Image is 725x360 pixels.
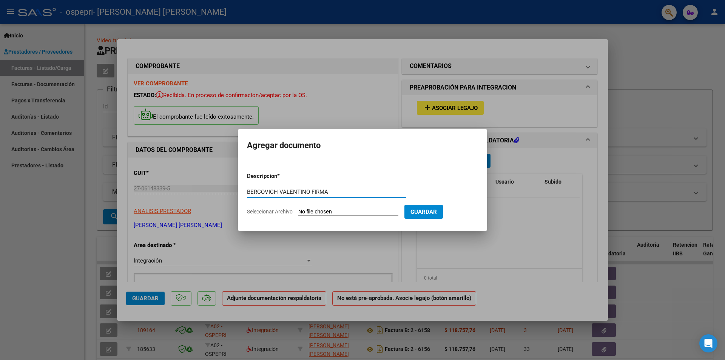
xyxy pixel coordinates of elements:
span: Guardar [410,209,437,215]
p: Descripcion [247,172,316,181]
span: Seleccionar Archivo [247,209,293,215]
div: Open Intercom Messenger [699,334,717,352]
button: Guardar [404,205,443,219]
h2: Agregar documento [247,138,478,153]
